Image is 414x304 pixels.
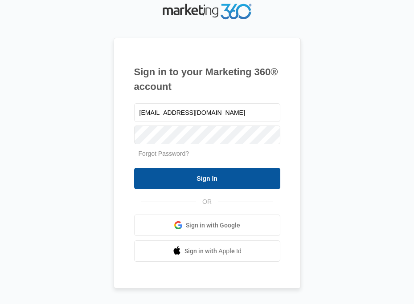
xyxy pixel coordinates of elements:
[134,240,280,262] a: Sign in with Apple Id
[186,221,240,230] span: Sign in with Google
[196,197,218,207] span: OR
[139,150,189,157] a: Forgot Password?
[134,103,280,122] input: Email
[134,65,280,94] h1: Sign in to your Marketing 360® account
[134,215,280,236] a: Sign in with Google
[184,247,242,256] span: Sign in with Apple Id
[134,168,280,189] input: Sign In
